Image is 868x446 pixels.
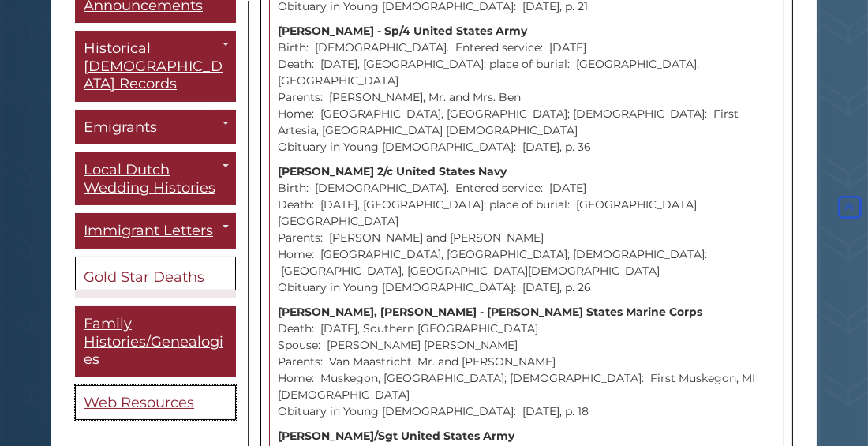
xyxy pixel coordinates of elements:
[278,163,776,296] p: Birth: [DEMOGRAPHIC_DATA]. Entered service: [DATE] Death: [DATE], [GEOGRAPHIC_DATA]; place of bur...
[75,256,236,290] a: Gold Star Deaths
[835,201,864,215] a: Back to Top
[75,152,236,205] a: Local Dutch Wedding Histories
[84,315,223,368] span: Family Histories/Genealogies
[75,109,236,144] a: Emigrants
[84,268,204,285] span: Gold Star Deaths
[278,164,507,178] strong: [PERSON_NAME] 2/c United States Navy
[278,24,527,38] strong: [PERSON_NAME] - Sp/4 United States Army
[84,393,194,410] span: Web Resources
[75,213,236,249] a: Immigrant Letters
[278,304,776,420] p: Death: [DATE], Southern [GEOGRAPHIC_DATA] Spouse: [PERSON_NAME] [PERSON_NAME] Parents: Van Maastr...
[278,429,514,443] strong: [PERSON_NAME]/Sgt United States Army
[278,305,702,319] strong: [PERSON_NAME], [PERSON_NAME] - [PERSON_NAME] States Marine Corps
[75,384,236,420] a: Web Resources
[84,161,215,197] span: Local Dutch Wedding Histories
[75,306,236,377] a: Family Histories/Genealogies
[84,39,223,92] span: Historical [DEMOGRAPHIC_DATA] Records
[278,23,776,156] p: Birth: [DEMOGRAPHIC_DATA]. Entered service: [DATE] Death: [DATE], [GEOGRAPHIC_DATA]; place of bur...
[75,31,236,102] a: Historical [DEMOGRAPHIC_DATA] Records
[84,118,157,135] span: Emigrants
[84,222,213,239] span: Immigrant Letters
